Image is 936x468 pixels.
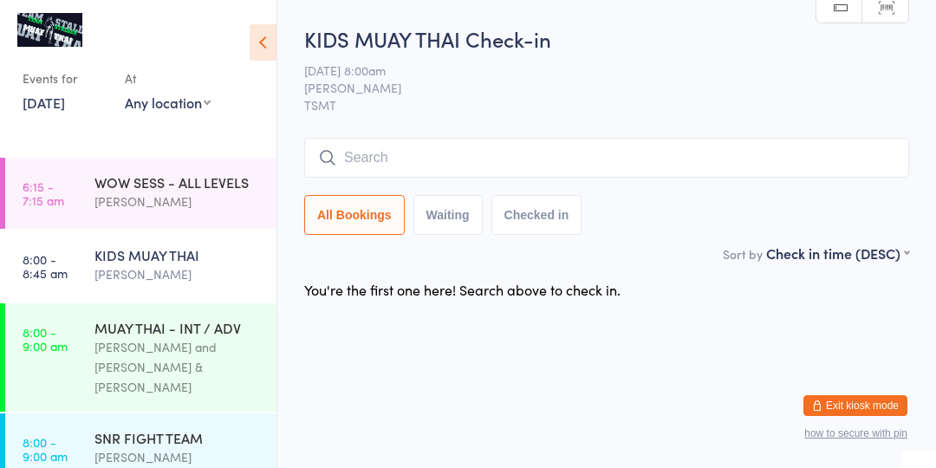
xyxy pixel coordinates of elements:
a: [DATE] [23,93,65,112]
div: SNR FIGHT TEAM [94,428,262,447]
time: 8:00 - 9:00 am [23,325,68,353]
div: At [125,64,211,93]
label: Sort by [723,245,763,263]
a: 8:00 -9:00 amMUAY THAI - INT / ADV[PERSON_NAME] and [PERSON_NAME] & [PERSON_NAME] [5,303,276,412]
button: All Bookings [304,195,405,235]
span: [PERSON_NAME] [304,79,882,96]
div: Any location [125,93,211,112]
span: TSMT [304,96,909,114]
button: Checked in [491,195,582,235]
time: 8:00 - 9:00 am [23,435,68,463]
img: Team Stalder Muay Thai [17,13,82,47]
a: 8:00 -8:45 amKIDS MUAY THAI[PERSON_NAME] [5,231,276,302]
button: how to secure with pin [804,427,907,439]
div: Events for [23,64,107,93]
div: [PERSON_NAME] [94,264,262,284]
a: 6:15 -7:15 amWOW SESS - ALL LEVELS[PERSON_NAME] [5,158,276,229]
time: 8:00 - 8:45 am [23,252,68,280]
div: KIDS MUAY THAI [94,245,262,264]
div: MUAY THAI - INT / ADV [94,318,262,337]
h2: KIDS MUAY THAI Check-in [304,24,909,53]
div: [PERSON_NAME] and [PERSON_NAME] & [PERSON_NAME] [94,337,262,397]
span: [DATE] 8:00am [304,62,882,79]
button: Waiting [413,195,483,235]
div: Check in time (DESC) [766,244,909,263]
div: [PERSON_NAME] [94,192,262,211]
input: Search [304,138,909,178]
time: 6:15 - 7:15 am [23,179,64,207]
div: [PERSON_NAME] [94,447,262,467]
div: WOW SESS - ALL LEVELS [94,172,262,192]
button: Exit kiosk mode [803,395,907,416]
div: You're the first one here! Search above to check in. [304,280,621,299]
